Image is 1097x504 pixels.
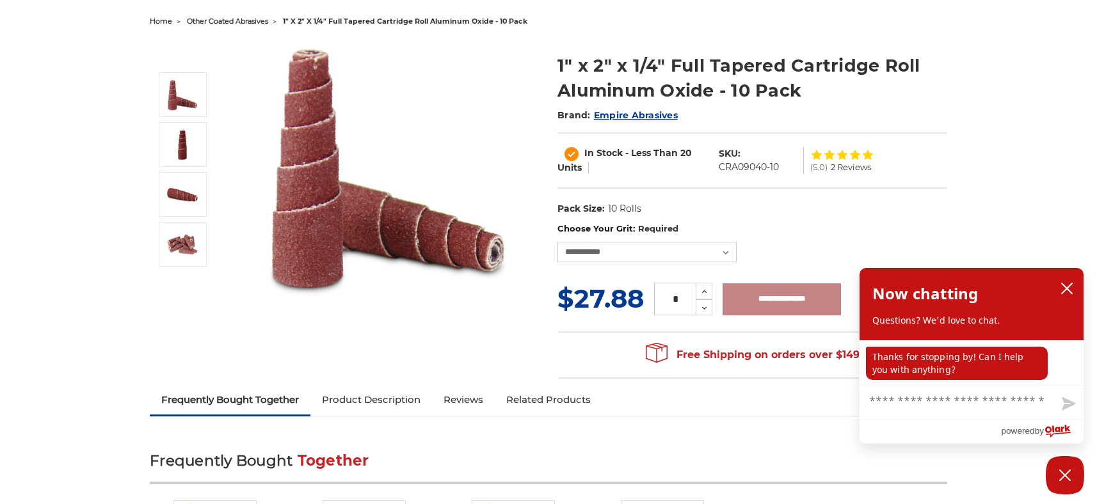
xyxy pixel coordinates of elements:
[584,147,623,159] span: In Stock
[859,267,1084,444] div: olark chatbox
[872,281,978,306] h2: Now chatting
[1046,456,1084,494] button: Close Chatbox
[495,386,602,414] a: Related Products
[866,347,1048,380] p: Thanks for stopping by! Can I help you with anything?
[625,147,678,159] span: - Less Than
[810,163,828,171] span: (5.0)
[557,202,605,216] dt: Pack Size:
[166,129,198,161] img: Tapered Cartridge Roll 1" x 2" x 1/4"
[187,17,268,26] a: other coated abrasives
[150,17,172,26] a: home
[719,147,741,161] dt: SKU:
[166,228,198,260] img: Cartridge Roll 1" x 2" x 1/4" Tapered A/O
[150,452,292,469] span: Frequently Bought
[1052,390,1084,419] button: Send message
[594,109,678,121] a: Empire Abrasives
[1001,423,1034,439] span: powered
[557,53,947,103] h1: 1" x 2" x 1/4" Full Tapered Cartridge Roll Aluminum Oxide - 10 Pack
[166,79,198,111] img: Cartridge Roll 1" x 2" x 1/4" Full Tapered
[860,340,1084,385] div: chat
[310,386,432,414] a: Product Description
[557,283,644,314] span: $27.88
[831,163,871,171] span: 2 Reviews
[1057,279,1077,298] button: close chatbox
[260,40,516,295] img: Cartridge Roll 1" x 2" x 1/4" Full Tapered
[298,452,369,469] span: Together
[680,147,692,159] span: 20
[638,223,678,233] small: Required
[166,178,198,210] img: Cartridge Roll 1" x 2" x 1/4" Tapered Aluminum Oxide
[608,202,641,216] dd: 10 Rolls
[1035,423,1044,439] span: by
[719,161,779,174] dd: CRA09040-10
[646,342,860,368] span: Free Shipping on orders over $149
[432,386,495,414] a: Reviews
[872,314,1071,327] p: Questions? We'd love to chat.
[150,386,310,414] a: Frequently Bought Together
[557,162,582,173] span: Units
[283,17,527,26] span: 1" x 2" x 1/4" full tapered cartridge roll aluminum oxide - 10 pack
[557,109,591,121] span: Brand:
[557,223,947,235] label: Choose Your Grit:
[1001,420,1084,443] a: Powered by Olark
